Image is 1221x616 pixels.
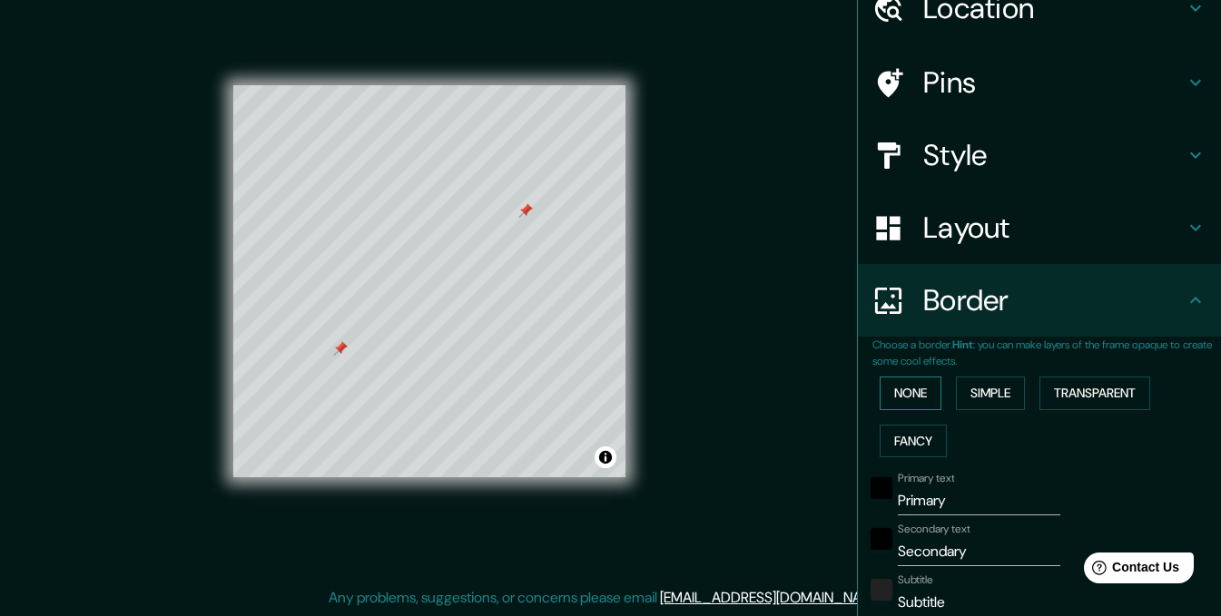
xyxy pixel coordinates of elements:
p: Choose a border. : you can make layers of the frame opaque to create some cool effects. [872,337,1221,369]
div: Pins [858,46,1221,119]
label: Secondary text [898,522,970,537]
div: Layout [858,191,1221,264]
h4: Layout [923,210,1185,246]
div: Style [858,119,1221,191]
a: [EMAIL_ADDRESS][DOMAIN_NAME] [660,588,884,607]
button: Simple [956,376,1025,410]
div: Border [858,264,1221,337]
button: color-222222 [871,579,892,601]
b: Hint [952,337,973,352]
button: None [880,376,941,410]
button: Fancy [880,425,947,458]
button: black [871,477,892,499]
button: Transparent [1039,376,1150,410]
h4: Border [923,282,1185,318]
label: Subtitle [898,572,933,588]
label: Primary text [898,471,954,486]
h4: Style [923,137,1185,173]
button: black [871,528,892,550]
p: Any problems, suggestions, or concerns please email . [329,587,887,609]
h4: Pins [923,64,1185,101]
button: Toggle attribution [595,446,616,468]
iframe: Help widget launcher [1059,545,1201,596]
